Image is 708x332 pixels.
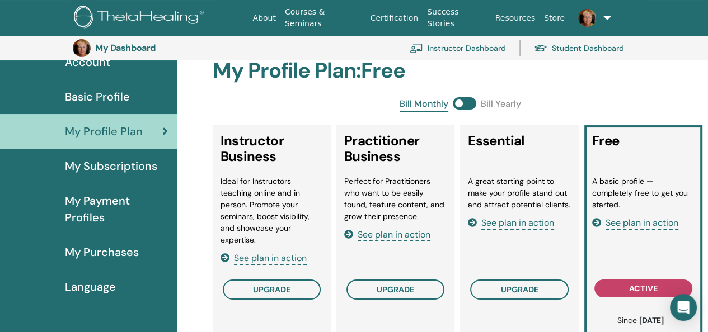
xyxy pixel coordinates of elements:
[74,6,208,31] img: logo.png
[629,283,658,293] span: active
[592,217,678,229] a: See plan in action
[346,279,444,300] button: upgrade
[606,217,678,230] span: See plan in action
[221,176,323,246] li: Ideal for Instructors teaching online and in person. Promote your seminars, boost visibility, and...
[491,8,540,29] a: Resources
[639,315,664,325] b: [DATE]
[481,217,554,230] span: See plan in action
[65,244,139,260] span: My Purchases
[423,2,490,34] a: Success Stories
[594,279,692,297] button: active
[344,176,447,222] li: Perfect for Practitioners who want to be easily found, feature content, and grow their presence.
[223,279,321,300] button: upgrade
[481,97,521,112] span: Bill Yearly
[73,39,91,57] img: default.jpg
[470,279,568,300] button: upgrade
[65,54,110,70] span: Account
[234,252,307,265] span: See plan in action
[366,8,423,29] a: Certification
[221,252,307,264] a: See plan in action
[65,123,143,140] span: My Profile Plan
[468,217,554,229] a: See plan in action
[95,42,207,53] h3: My Dashboard
[65,278,116,295] span: Language
[670,294,697,321] div: Open Intercom Messenger
[598,315,683,326] p: Since
[65,192,168,226] span: My Payment Profiles
[400,97,448,112] span: Bill Monthly
[280,2,366,34] a: Courses & Seminars
[578,9,596,27] img: default.jpg
[65,158,157,174] span: My Subscriptions
[344,229,430,240] a: See plan in action
[540,8,569,29] a: Store
[377,284,414,295] span: upgrade
[358,229,430,241] span: See plan in action
[534,44,547,53] img: graduation-cap.svg
[410,43,423,53] img: chalkboard-teacher.svg
[500,284,538,295] span: upgrade
[468,176,570,211] li: A great starting point to make your profile stand out and attract potential clients.
[65,88,130,105] span: Basic Profile
[248,8,280,29] a: About
[592,176,695,211] li: A basic profile — completely free to get you started.
[253,284,290,295] span: upgrade
[534,36,624,60] a: Student Dashboard
[410,36,506,60] a: Instructor Dashboard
